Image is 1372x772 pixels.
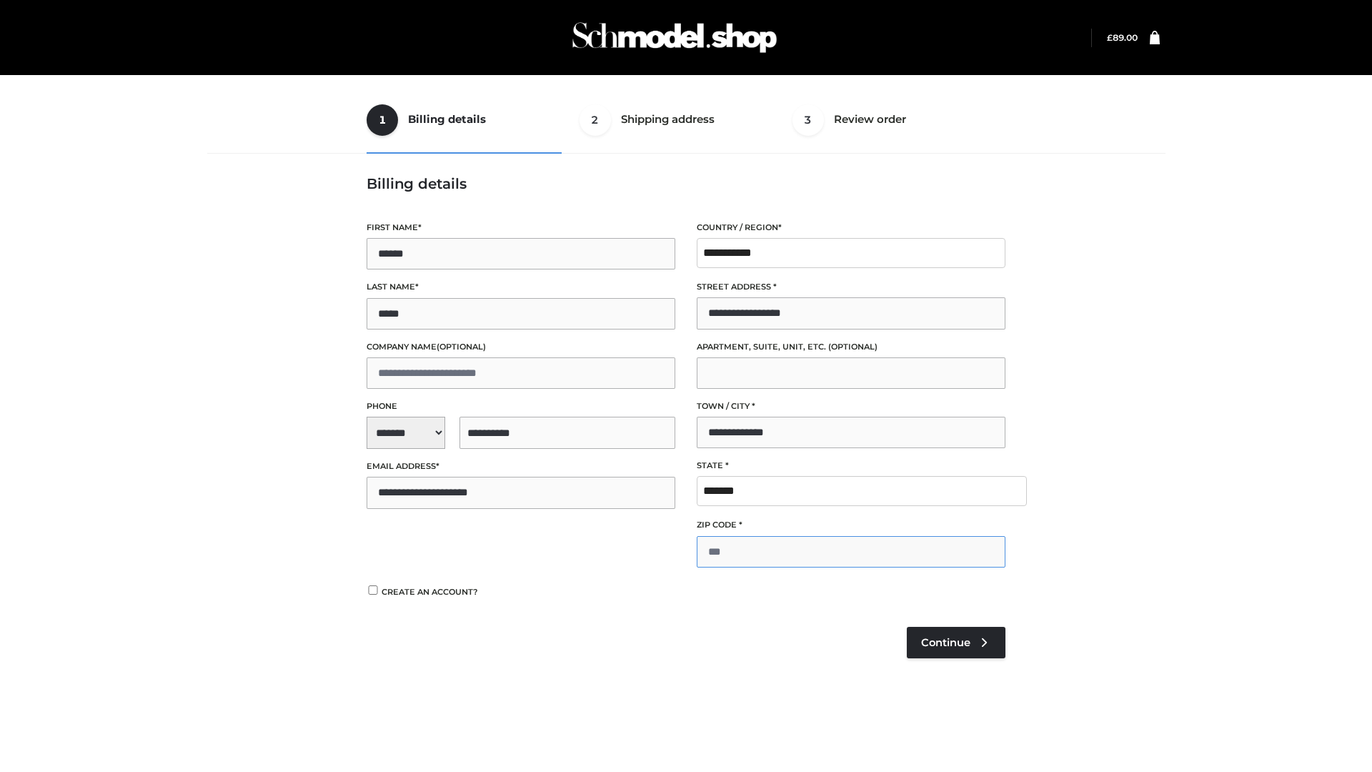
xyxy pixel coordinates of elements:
label: Town / City [697,400,1005,413]
label: Phone [367,400,675,413]
label: Last name [367,280,675,294]
label: Street address [697,280,1005,294]
a: £89.00 [1107,32,1138,43]
label: First name [367,221,675,234]
a: Continue [907,627,1005,658]
label: Apartment, suite, unit, etc. [697,340,1005,354]
label: Country / Region [697,221,1005,234]
img: Schmodel Admin 964 [567,9,782,66]
span: £ [1107,32,1113,43]
span: (optional) [437,342,486,352]
h3: Billing details [367,175,1005,192]
bdi: 89.00 [1107,32,1138,43]
span: Create an account? [382,587,478,597]
label: Company name [367,340,675,354]
input: Create an account? [367,585,379,595]
label: State [697,459,1005,472]
label: ZIP Code [697,518,1005,532]
span: Continue [921,636,970,649]
label: Email address [367,460,675,473]
span: (optional) [828,342,878,352]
